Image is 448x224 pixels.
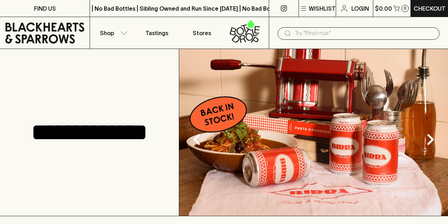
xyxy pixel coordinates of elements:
[351,4,369,13] p: Login
[100,29,114,37] p: Shop
[375,4,392,13] p: $0.00
[295,28,434,39] input: Try "Pinot noir"
[179,49,448,216] img: optimise
[90,17,135,49] button: Shop
[193,29,211,37] p: Stores
[416,125,444,154] button: Next
[309,4,336,13] p: Wishlist
[404,6,407,10] p: 0
[146,29,168,37] p: Tastings
[135,17,179,49] a: Tastings
[34,4,56,13] p: FIND US
[183,125,211,154] button: Previous
[414,4,446,13] p: Checkout
[180,17,224,49] a: Stores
